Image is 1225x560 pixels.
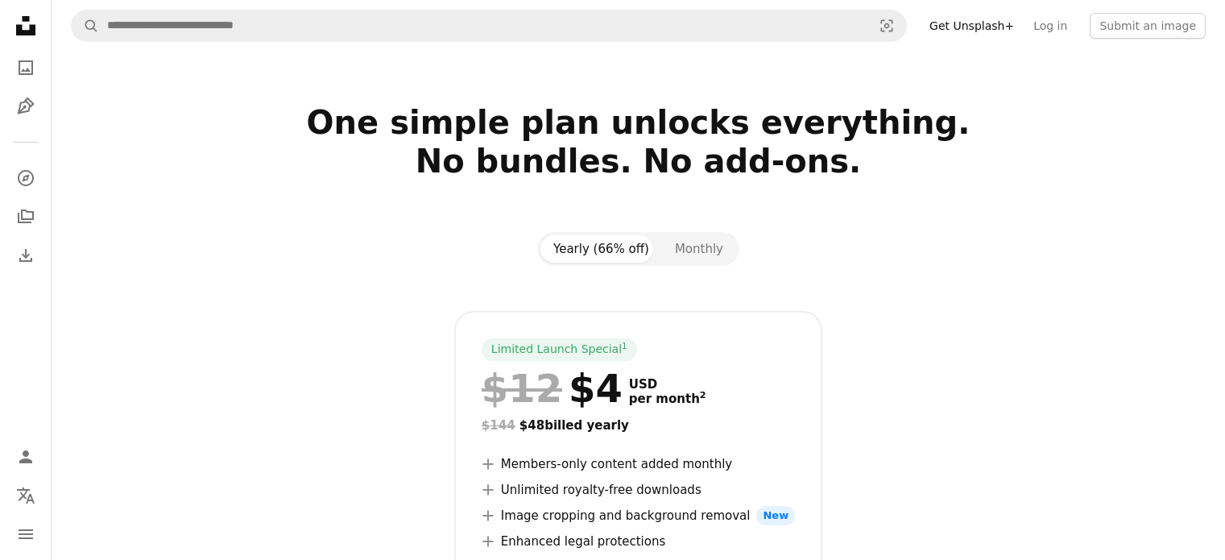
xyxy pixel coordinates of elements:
li: Image cropping and background removal [482,506,795,525]
sup: 2 [700,390,706,400]
li: Members-only content added monthly [482,454,795,474]
span: USD [629,377,706,392]
form: Find visuals sitewide [71,10,907,42]
button: Search Unsplash [72,10,99,41]
h2: One simple plan unlocks everything. No bundles. No add-ons. [117,103,1161,219]
li: Unlimited royalty-free downloads [482,480,795,500]
a: Photos [10,52,42,84]
span: per month [629,392,706,406]
li: Enhanced legal protections [482,532,795,551]
span: $12 [482,367,562,409]
span: $144 [482,418,515,433]
button: Yearly (66% off) [540,235,662,263]
a: Download History [10,239,42,272]
div: $48 billed yearly [482,416,795,435]
button: Menu [10,518,42,550]
a: Log in [1024,13,1077,39]
button: Visual search [867,10,906,41]
a: Explore [10,162,42,194]
a: 1 [619,342,631,358]
button: Submit an image [1090,13,1206,39]
a: Get Unsplash+ [920,13,1024,39]
span: New [756,506,795,525]
div: $4 [482,367,623,409]
sup: 1 [622,341,627,351]
button: Language [10,479,42,512]
a: Illustrations [10,90,42,122]
a: Log in / Sign up [10,441,42,473]
div: Limited Launch Special [482,338,637,361]
a: Home — Unsplash [10,10,42,45]
button: Monthly [662,235,736,263]
a: Collections [10,201,42,233]
a: 2 [697,392,710,406]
